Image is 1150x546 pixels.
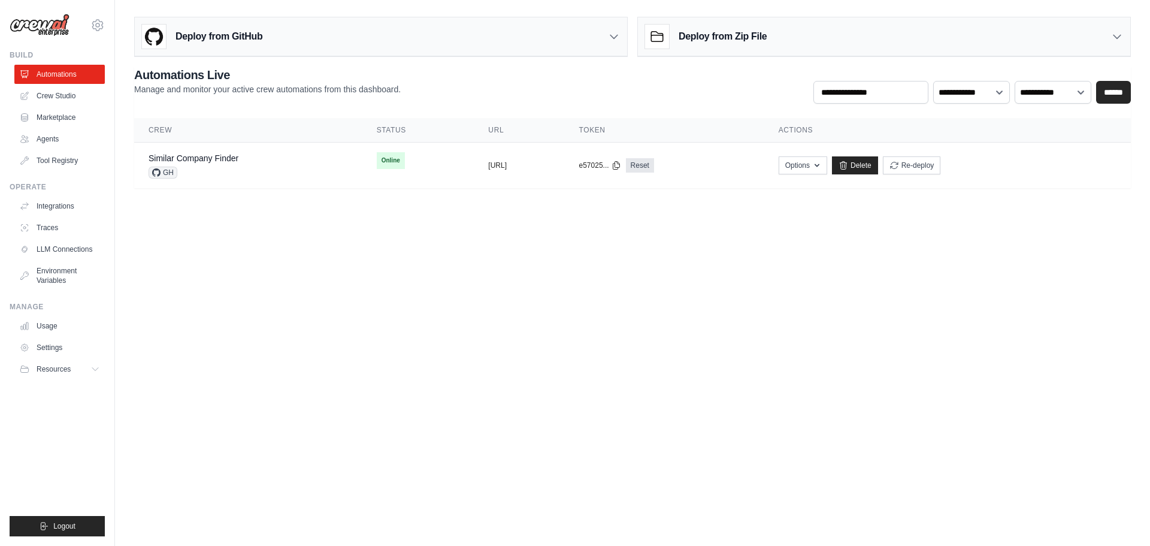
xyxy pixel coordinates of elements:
span: Online [377,152,405,169]
div: Build [10,50,105,60]
div: Operate [10,182,105,192]
a: Settings [14,338,105,357]
a: Integrations [14,197,105,216]
a: Usage [14,316,105,336]
p: Manage and monitor your active crew automations from this dashboard. [134,83,401,95]
button: Logout [10,516,105,536]
th: Token [565,118,764,143]
a: Environment Variables [14,261,105,290]
a: Reset [626,158,654,173]
a: Crew Studio [14,86,105,105]
a: Similar Company Finder [149,153,238,163]
th: URL [474,118,564,143]
a: Automations [14,65,105,84]
h2: Automations Live [134,67,401,83]
img: Logo [10,14,69,37]
a: Agents [14,129,105,149]
th: Actions [764,118,1131,143]
button: Resources [14,360,105,379]
a: Marketplace [14,108,105,127]
a: Traces [14,218,105,237]
span: Logout [53,521,75,531]
a: LLM Connections [14,240,105,259]
button: Re-deploy [883,156,941,174]
th: Crew [134,118,362,143]
h3: Deploy from GitHub [175,29,262,44]
button: Options [779,156,827,174]
button: e57025... [579,161,621,170]
h3: Deploy from Zip File [679,29,767,44]
img: GitHub Logo [142,25,166,49]
div: Manage [10,302,105,312]
iframe: Chat Widget [1090,488,1150,546]
span: Resources [37,364,71,374]
th: Status [362,118,474,143]
a: Delete [832,156,878,174]
span: GH [149,167,177,179]
a: Tool Registry [14,151,105,170]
